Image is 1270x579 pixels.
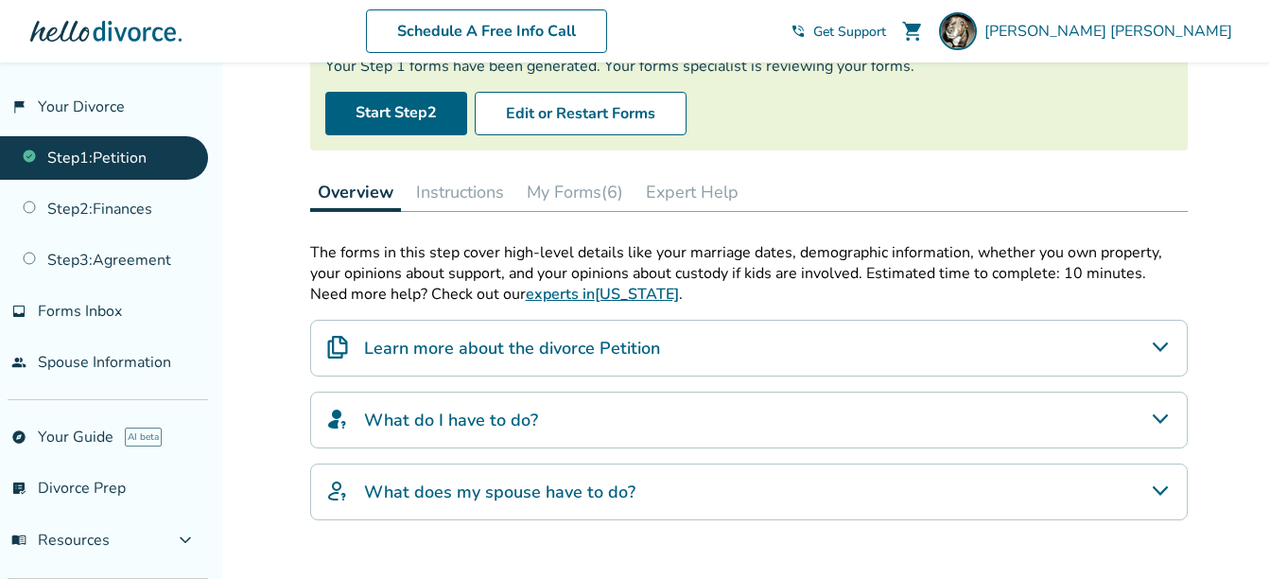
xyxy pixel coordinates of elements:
[901,20,924,43] span: shopping_cart
[364,408,538,432] h4: What do I have to do?
[791,23,886,41] a: phone_in_talkGet Support
[409,173,512,211] button: Instructions
[326,480,349,502] img: What does my spouse have to do?
[366,9,607,53] a: Schedule A Free Info Call
[475,92,687,135] button: Edit or Restart Forms
[325,92,467,135] a: Start Step2
[310,464,1188,520] div: What does my spouse have to do?
[11,304,26,319] span: inbox
[791,24,806,39] span: phone_in_talk
[310,284,1188,305] p: Need more help? Check out our .
[310,173,401,212] button: Overview
[364,480,635,504] h4: What does my spouse have to do?
[11,530,110,551] span: Resources
[38,301,122,322] span: Forms Inbox
[326,408,349,430] img: What do I have to do?
[174,529,197,552] span: expand_more
[310,392,1188,448] div: What do I have to do?
[11,99,26,114] span: flag_2
[638,173,746,211] button: Expert Help
[11,430,26,445] span: explore
[1175,488,1270,579] iframe: Chat Widget
[519,173,631,211] button: My Forms(6)
[364,336,660,360] h4: Learn more about the divorce Petition
[984,21,1240,42] span: [PERSON_NAME] [PERSON_NAME]
[310,242,1188,284] p: The forms in this step cover high-level details like your marriage dates, demographic information...
[813,23,886,41] span: Get Support
[125,428,162,447] span: AI beta
[11,481,26,496] span: list_alt_check
[939,12,977,50] img: Bonnie S
[526,284,679,305] a: experts in[US_STATE]
[310,320,1188,377] div: Learn more about the divorce Petition
[11,355,26,370] span: people
[326,336,349,359] img: Learn more about the divorce Petition
[11,533,26,548] span: menu_book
